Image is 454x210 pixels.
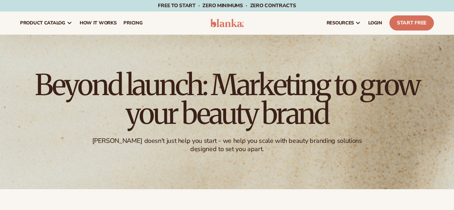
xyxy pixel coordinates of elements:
span: pricing [123,20,142,26]
div: [PERSON_NAME] doesn't just help you start - we help you scale with beauty branding solutions desi... [79,137,374,154]
img: logo [210,19,244,27]
span: resources [327,20,354,26]
a: product catalog [17,11,76,34]
span: LOGIN [368,20,382,26]
a: LOGIN [365,11,386,34]
span: product catalog [20,20,65,26]
span: Free to start · ZERO minimums · ZERO contracts [158,2,296,9]
a: How It Works [76,11,120,34]
a: resources [323,11,365,34]
a: pricing [120,11,146,34]
span: How It Works [80,20,117,26]
h1: Beyond launch: Marketing to grow your beauty brand [30,71,425,128]
a: Start Free [389,15,434,31]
